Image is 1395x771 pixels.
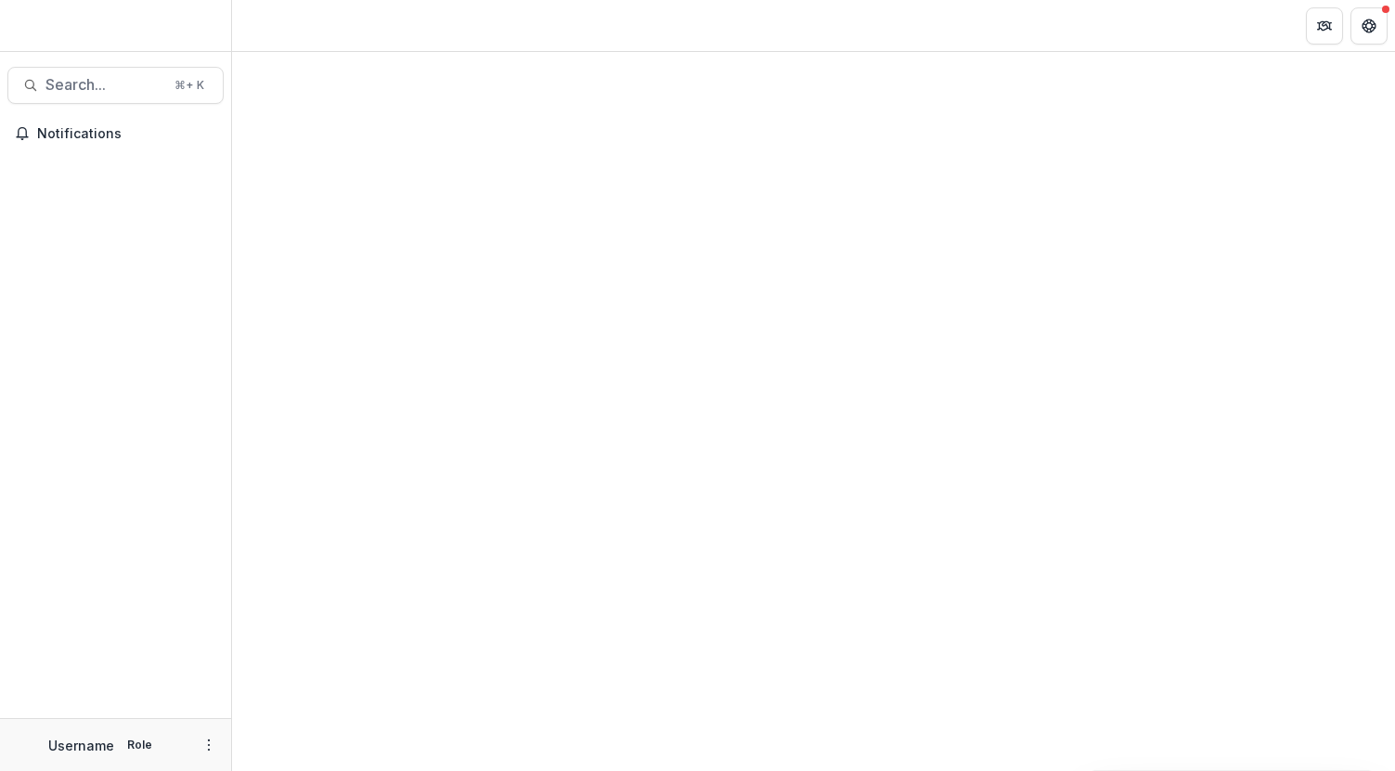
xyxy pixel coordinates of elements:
div: ⌘ + K [171,75,208,96]
nav: breadcrumb [239,12,318,39]
button: Partners [1306,7,1343,45]
p: Role [122,737,158,753]
button: More [198,734,220,756]
button: Search... [7,67,224,104]
button: Get Help [1350,7,1388,45]
button: Notifications [7,119,224,148]
span: Notifications [37,126,216,142]
p: Username [48,736,114,755]
span: Search... [45,76,163,94]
